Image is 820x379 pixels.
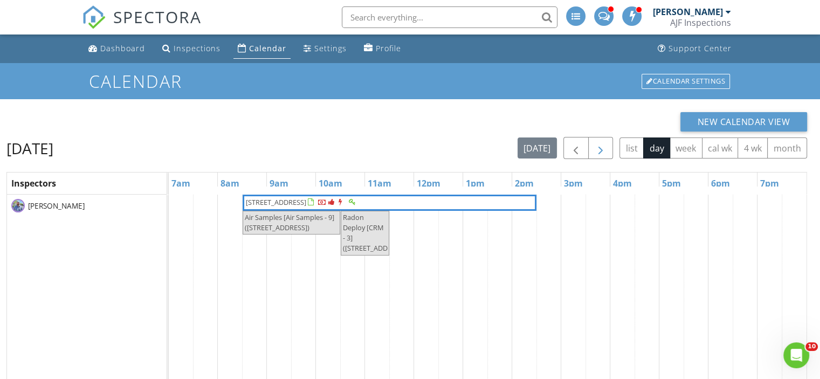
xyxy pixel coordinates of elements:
a: 1pm [463,175,487,192]
div: [PERSON_NAME] [653,6,723,17]
a: 12pm [414,175,443,192]
span: SPECTORA [113,5,202,28]
a: Calendar [233,39,291,59]
button: day [643,137,670,159]
a: Profile [360,39,405,59]
a: 9am [267,175,291,192]
button: Next day [588,137,614,159]
div: Dashboard [100,43,145,53]
button: month [767,137,807,159]
button: list [619,137,644,159]
a: SPECTORA [82,15,202,37]
button: Previous day [563,137,589,159]
span: Air Samples [Air Samples - 9] ([STREET_ADDRESS]) [245,212,334,232]
div: Inspections [174,43,220,53]
a: Support Center [653,39,736,59]
iframe: Intercom live chat [783,342,809,368]
a: Calendar Settings [640,73,731,90]
a: Settings [299,39,351,59]
button: cal wk [702,137,739,159]
a: 3pm [561,175,585,192]
div: Calendar [249,43,286,53]
div: Settings [314,43,347,53]
a: Dashboard [84,39,149,59]
div: Support Center [669,43,732,53]
span: [STREET_ADDRESS] [246,197,306,207]
button: 4 wk [738,137,768,159]
a: 7am [169,175,193,192]
a: 11am [365,175,394,192]
div: AJF Inspections [670,17,731,28]
a: 4pm [610,175,635,192]
h2: [DATE] [6,137,53,159]
div: Profile [376,43,401,53]
span: Radon Deploy [CRM - 3] ([STREET_ADDRESS]) [343,212,408,253]
button: week [670,137,702,159]
a: 7pm [757,175,782,192]
img: hyrum.jpg [11,199,25,212]
h1: Calendar [89,72,731,91]
a: 2pm [512,175,536,192]
a: Inspections [158,39,225,59]
a: 8am [218,175,242,192]
img: The Best Home Inspection Software - Spectora [82,5,106,29]
button: [DATE] [518,137,557,159]
a: 6pm [708,175,733,192]
span: 10 [805,342,818,351]
input: Search everything... [342,6,557,28]
button: New Calendar View [680,112,808,132]
span: [PERSON_NAME] [26,201,87,211]
div: Calendar Settings [642,74,730,89]
a: 5pm [659,175,684,192]
a: 10am [316,175,345,192]
span: Inspectors [11,177,56,189]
